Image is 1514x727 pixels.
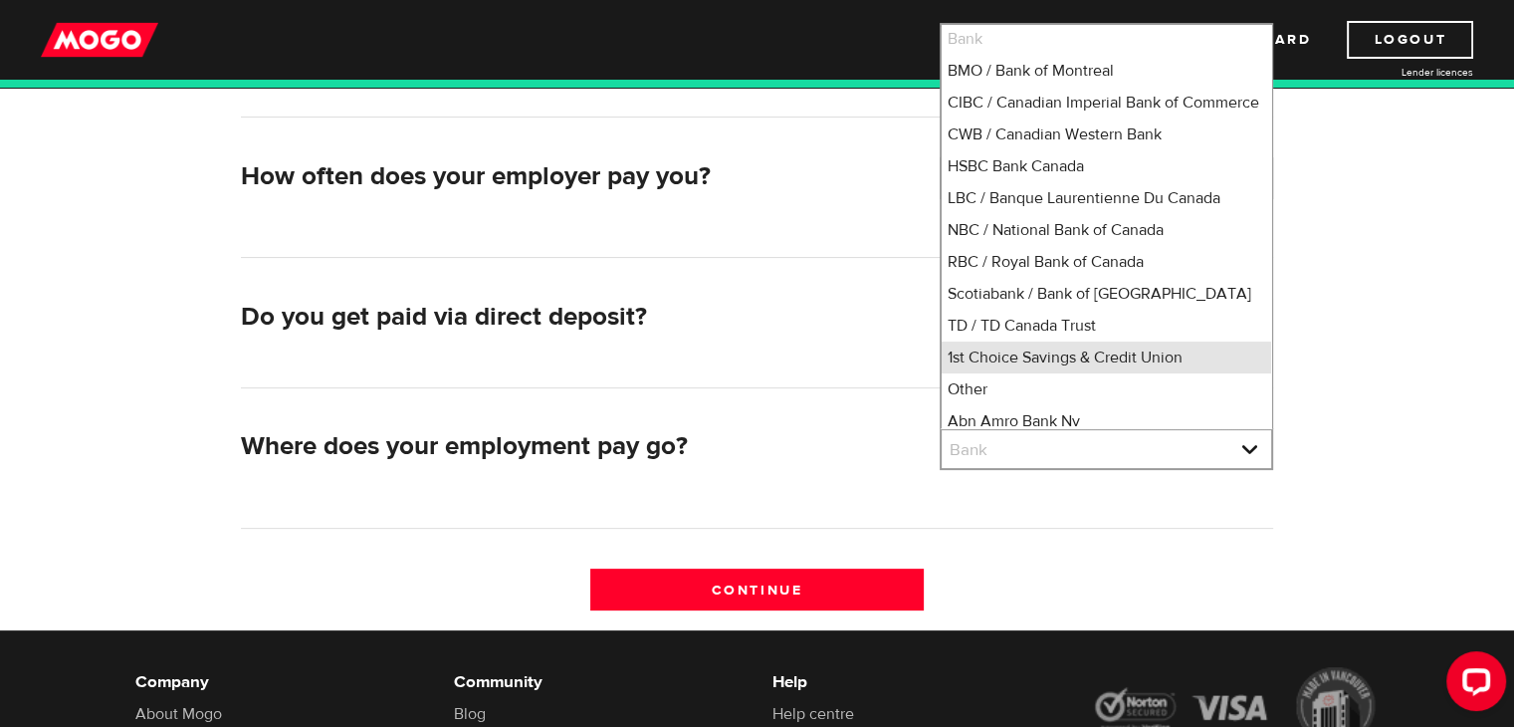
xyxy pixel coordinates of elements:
li: Other [942,373,1271,405]
a: About Mogo [135,704,222,724]
h6: Help [772,670,1061,694]
a: Help centre [772,704,854,724]
li: LBC / Banque Laurentienne Du Canada [942,182,1271,214]
li: CWB / Canadian Western Bank [942,119,1271,150]
a: Dashboard [1201,21,1311,59]
h6: Community [454,670,743,694]
h2: Where does your employment pay go? [241,431,924,462]
li: Bank [942,23,1271,55]
iframe: LiveChat chat widget [1430,643,1514,727]
li: HSBC Bank Canada [942,150,1271,182]
input: Continue [590,569,924,610]
a: Logout [1347,21,1473,59]
li: Scotiabank / Bank of [GEOGRAPHIC_DATA] [942,278,1271,310]
li: RBC / Royal Bank of Canada [942,246,1271,278]
li: TD / TD Canada Trust [942,310,1271,342]
h2: How often does your employer pay you? [241,161,924,192]
h6: Company [135,670,424,694]
li: CIBC / Canadian Imperial Bank of Commerce [942,87,1271,119]
a: Blog [454,704,486,724]
a: Lender licences [1324,65,1473,80]
li: NBC / National Bank of Canada [942,214,1271,246]
li: 1st Choice Savings & Credit Union [942,342,1271,373]
h2: Do you get paid via direct deposit? [241,302,924,333]
li: BMO / Bank of Montreal [942,55,1271,87]
img: mogo_logo-11ee424be714fa7cbb0f0f49df9e16ec.png [41,21,158,59]
li: Abn Amro Bank Nv [942,405,1271,437]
